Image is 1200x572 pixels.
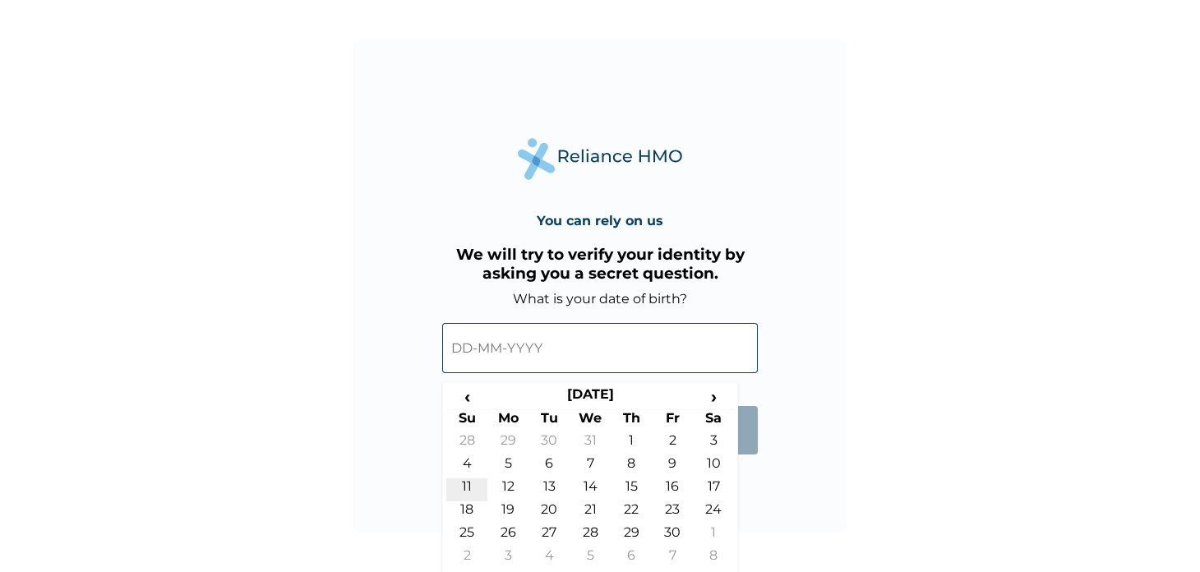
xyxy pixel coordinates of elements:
[487,524,528,547] td: 26
[570,478,611,501] td: 14
[611,501,652,524] td: 22
[652,455,693,478] td: 9
[446,409,487,432] th: Su
[446,524,487,547] td: 25
[693,409,734,432] th: Sa
[442,245,758,283] h3: We will try to verify your identity by asking you a secret question.
[442,323,758,373] input: DD-MM-YYYY
[652,547,693,570] td: 7
[652,432,693,455] td: 2
[570,432,611,455] td: 31
[487,501,528,524] td: 19
[446,501,487,524] td: 18
[611,409,652,432] th: Th
[528,478,570,501] td: 13
[528,524,570,547] td: 27
[446,432,487,455] td: 28
[652,409,693,432] th: Fr
[570,455,611,478] td: 7
[570,547,611,570] td: 5
[528,455,570,478] td: 6
[528,547,570,570] td: 4
[611,432,652,455] td: 1
[693,386,734,407] span: ›
[611,455,652,478] td: 8
[693,455,734,478] td: 10
[487,432,528,455] td: 29
[528,409,570,432] th: Tu
[487,478,528,501] td: 12
[611,547,652,570] td: 6
[693,547,734,570] td: 8
[570,501,611,524] td: 21
[446,478,487,501] td: 11
[446,455,487,478] td: 4
[570,524,611,547] td: 28
[611,478,652,501] td: 15
[652,478,693,501] td: 16
[487,547,528,570] td: 3
[570,409,611,432] th: We
[446,547,487,570] td: 2
[611,524,652,547] td: 29
[693,432,734,455] td: 3
[693,524,734,547] td: 1
[446,386,487,407] span: ‹
[693,478,734,501] td: 17
[487,409,528,432] th: Mo
[518,138,682,180] img: Reliance Health's Logo
[528,501,570,524] td: 20
[487,455,528,478] td: 5
[528,432,570,455] td: 30
[652,524,693,547] td: 30
[537,213,663,228] h4: You can rely on us
[693,501,734,524] td: 24
[652,501,693,524] td: 23
[513,291,687,307] label: What is your date of birth?
[487,386,693,409] th: [DATE]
